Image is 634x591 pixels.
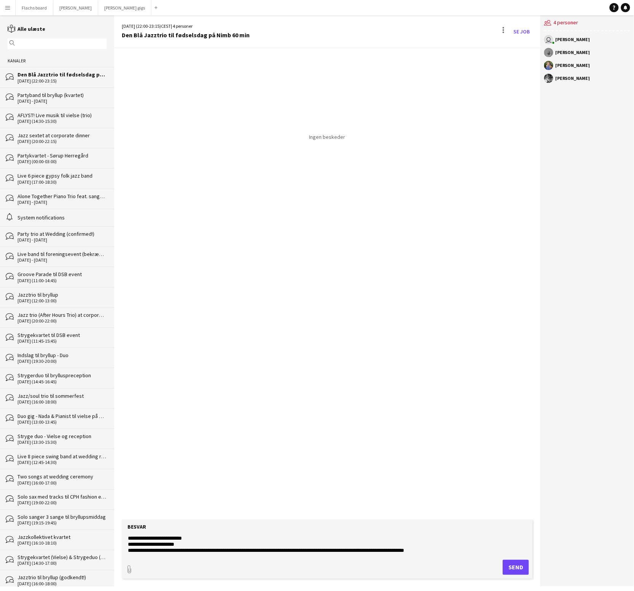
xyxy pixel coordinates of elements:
[18,379,107,384] div: [DATE] (14:45-16:45)
[544,15,630,31] div: 4 personer
[18,180,107,185] div: [DATE] (17:00-18:30)
[18,251,107,257] div: Live band til foreningsevent (bekræftet)
[18,71,107,78] div: Den Blå Jazztrio til fødselsdag på Nimb 60 min
[18,514,107,521] div: Solo sanger 3 sange til bryllupsmiddag
[122,23,250,30] div: [DATE] (22:00-23:15) | 4 personer
[555,37,590,42] div: [PERSON_NAME]
[18,119,107,124] div: [DATE] (14:30-15:30)
[18,214,107,221] div: System notifications
[18,419,107,425] div: [DATE] (13:00-13:45)
[18,352,107,359] div: Indslag til bryllup - Duo
[503,560,529,575] button: Send
[8,25,45,32] a: Alle ulæste
[18,413,107,419] div: Duo gig - Nada & Pianist til vielse på Reffen
[18,473,107,480] div: Two songs at wedding ceremony
[18,278,107,283] div: [DATE] (11:00-14:45)
[18,332,107,338] div: Strygekvartet til DSB event
[18,399,107,405] div: [DATE] (16:00-18:00)
[18,392,107,399] div: Jazz/soul trio til sommerfest
[18,78,107,84] div: [DATE] (22:00-23:15)
[18,98,107,104] div: [DATE] - [DATE]
[18,433,107,440] div: Stryge duo - Vielse og reception
[18,581,107,587] div: [DATE] (16:00-18:00)
[18,338,107,344] div: [DATE] (11:45-15:45)
[16,0,53,15] button: Flachs board
[18,257,107,263] div: [DATE] - [DATE]
[18,291,107,298] div: Jazztrio til bryllup
[127,524,146,531] label: Besvar
[18,139,107,144] div: [DATE] (20:00-22:15)
[18,311,107,318] div: Jazz trio (After Hours Trio) at corporate dinner
[555,76,590,81] div: [PERSON_NAME]
[161,23,171,29] span: CEST
[555,50,590,55] div: [PERSON_NAME]
[18,159,107,164] div: [DATE] (00:00-03:00)
[18,521,107,526] div: [DATE] (19:15-19:45)
[18,92,107,98] div: Partyband til bryllup (kvartet)
[18,112,107,119] div: AFLYST! Live musik til vielse (trio)
[53,0,98,15] button: [PERSON_NAME]
[18,298,107,303] div: [DATE] (12:00-13:00)
[18,193,107,200] div: Alone Together Piano Trio feat. sangerinde (bekræftet)
[309,133,345,140] p: Ingen beskeder
[18,561,107,566] div: [DATE] (14:30-17:00)
[18,453,107,460] div: Live 8 piece swing band at wedding reception
[18,230,107,237] div: Party trio at Wedding (confirmed!)
[18,440,107,445] div: [DATE] (13:30-15:30)
[18,574,107,581] div: Jazztrio til bryllup (godkendt!)
[18,554,107,561] div: Strygekvartet (Vielse) & Strygeduo (Reception)
[98,0,151,15] button: [PERSON_NAME] gigs
[18,534,107,541] div: Jazzkollektivet kvartet
[122,32,250,38] div: Den Blå Jazztrio til fødselsdag på Nimb 60 min
[18,172,107,179] div: Live 6 piece gypsy folk jazz band
[18,271,107,278] div: Groove Parade til DSB event
[555,63,590,68] div: [PERSON_NAME]
[18,318,107,324] div: [DATE] (20:00-22:00)
[18,541,107,546] div: [DATE] (16:10-18:10)
[18,152,107,159] div: Partykvartet - Sørup Herregård
[18,460,107,465] div: [DATE] (12:45-14:30)
[18,200,107,205] div: [DATE] - [DATE]
[18,359,107,364] div: [DATE] (19:30-20:00)
[510,25,533,38] a: Se Job
[18,237,107,243] div: [DATE] - [DATE]
[18,494,107,500] div: Solo sax med tracks til CPH fashion event
[18,500,107,506] div: [DATE] (19:00-22:00)
[18,132,107,139] div: Jazz sextet at corporate dinner
[18,480,107,486] div: [DATE] (16:00-17:00)
[18,372,107,379] div: Strygerduo til brylluspreception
